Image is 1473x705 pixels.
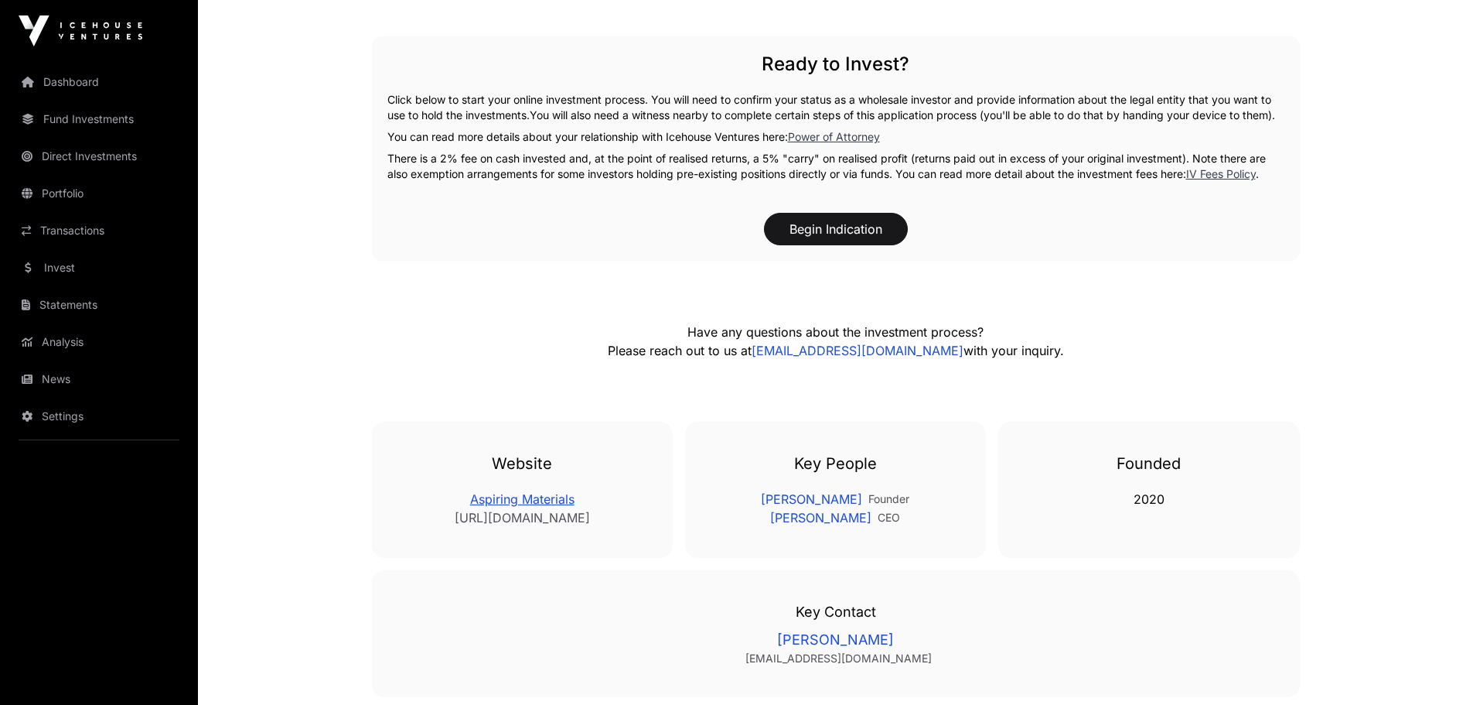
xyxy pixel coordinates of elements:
a: [EMAIL_ADDRESS][DOMAIN_NAME] [409,651,1269,666]
a: Aspiring Materials [403,490,642,508]
a: Direct Investments [12,139,186,173]
a: Portfolio [12,176,186,210]
span: You will also need a witness nearby to complete certain steps of this application process (you'll... [530,108,1275,121]
button: Begin Indication [764,213,908,245]
a: Transactions [12,214,186,248]
a: Statements [12,288,186,322]
p: You can read more details about your relationship with Icehouse Ventures here: [387,129,1284,145]
a: [EMAIL_ADDRESS][DOMAIN_NAME] [752,343,963,358]
a: Dashboard [12,65,186,99]
p: Founder [868,491,909,507]
p: Key Contact [403,601,1269,623]
h3: Founded [1029,453,1268,474]
a: [PERSON_NAME] [770,508,871,527]
a: IV Fees Policy [1186,167,1256,180]
h3: Key People [716,453,955,474]
a: Power of Attorney [788,130,880,143]
a: Invest [12,251,186,285]
a: [PERSON_NAME] [403,629,1269,651]
a: Analysis [12,325,186,359]
p: Click below to start your online investment process. You will need to confirm your status as a wh... [387,92,1284,123]
iframe: Chat Widget [1396,631,1473,705]
a: Fund Investments [12,102,186,136]
h3: Website [403,453,642,474]
p: CEO [878,510,900,525]
a: News [12,362,186,396]
a: [URL][DOMAIN_NAME] [403,508,642,527]
p: There is a 2% fee on cash invested and, at the point of realised returns, a 5% "carry" on realise... [387,151,1284,182]
a: Settings [12,399,186,433]
p: 2020 [1029,490,1268,508]
a: [PERSON_NAME] [761,490,862,508]
h2: Ready to Invest? [387,52,1284,77]
p: Have any questions about the investment process? Please reach out to us at with your inquiry. [488,323,1184,360]
img: Icehouse Ventures Logo [19,15,142,46]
